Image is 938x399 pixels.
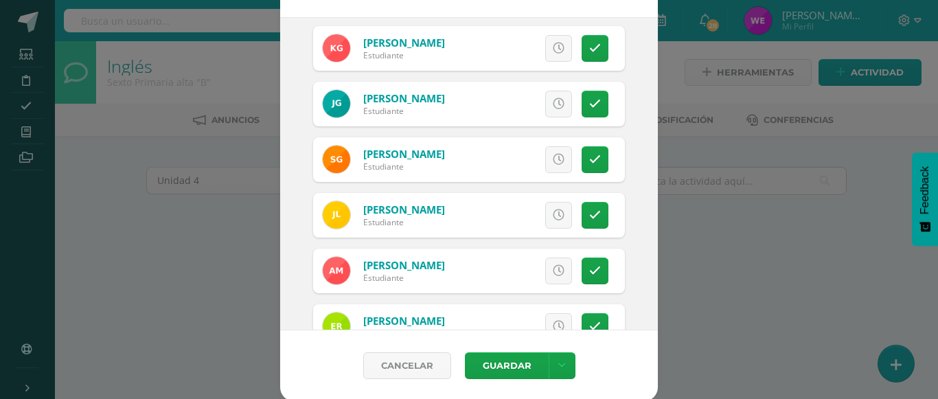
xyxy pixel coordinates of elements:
[912,152,938,246] button: Feedback - Mostrar encuesta
[363,105,445,117] div: Estudiante
[363,272,445,284] div: Estudiante
[363,36,445,49] a: [PERSON_NAME]
[480,36,518,61] span: Excusa
[480,147,518,172] span: Excusa
[323,312,350,340] img: ab9d318cd167224746f5a257d9d62d19.png
[363,161,445,172] div: Estudiante
[480,258,518,284] span: Excusa
[323,257,350,284] img: 86a01bfb278165dd4b10ae8a77baece3.png
[363,352,451,379] a: Cancelar
[363,328,445,339] div: Estudiante
[323,34,350,62] img: 06a25e9f1b0c9baa8555a08ee144c944.png
[480,203,518,228] span: Excusa
[363,258,445,272] a: [PERSON_NAME]
[323,201,350,229] img: f736d12bccc81856a0240973844af691.png
[363,147,445,161] a: [PERSON_NAME]
[323,146,350,173] img: cddda8d1dd06741c7479d72a538484d7.png
[363,314,445,328] a: [PERSON_NAME]
[363,49,445,61] div: Estudiante
[323,90,350,117] img: 5a1563a5a03663e146c1630b1eb36ce3.png
[919,166,931,214] span: Feedback
[363,216,445,228] div: Estudiante
[480,91,518,117] span: Excusa
[363,91,445,105] a: [PERSON_NAME]
[465,352,549,379] button: Guardar
[363,203,445,216] a: [PERSON_NAME]
[480,314,518,339] span: Excusa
